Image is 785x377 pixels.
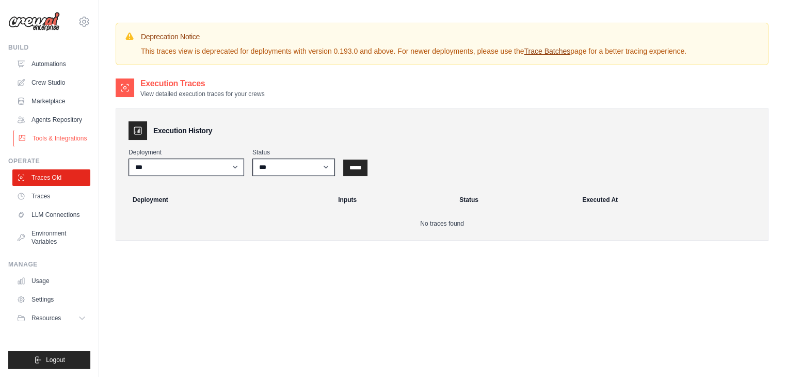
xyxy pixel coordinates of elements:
[129,219,756,228] p: No traces found
[8,351,90,369] button: Logout
[8,157,90,165] div: Operate
[576,189,764,211] th: Executed At
[332,189,453,211] th: Inputs
[13,130,91,147] a: Tools & Integrations
[12,169,90,186] a: Traces Old
[12,207,90,223] a: LLM Connections
[12,74,90,91] a: Crew Studio
[153,125,212,136] h3: Execution History
[453,189,576,211] th: Status
[8,260,90,269] div: Manage
[129,148,244,156] label: Deployment
[12,188,90,205] a: Traces
[12,93,90,109] a: Marketplace
[141,32,686,42] h3: Deprecation Notice
[140,77,265,90] h2: Execution Traces
[46,356,65,364] span: Logout
[12,273,90,289] a: Usage
[12,291,90,308] a: Settings
[12,112,90,128] a: Agents Repository
[8,43,90,52] div: Build
[31,314,61,322] span: Resources
[141,46,686,56] p: This traces view is deprecated for deployments with version 0.193.0 and above. For newer deployme...
[12,56,90,72] a: Automations
[252,148,335,156] label: Status
[12,225,90,250] a: Environment Variables
[524,47,570,55] a: Trace Batches
[12,310,90,326] button: Resources
[140,90,265,98] p: View detailed execution traces for your crews
[8,12,60,32] img: Logo
[120,189,332,211] th: Deployment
